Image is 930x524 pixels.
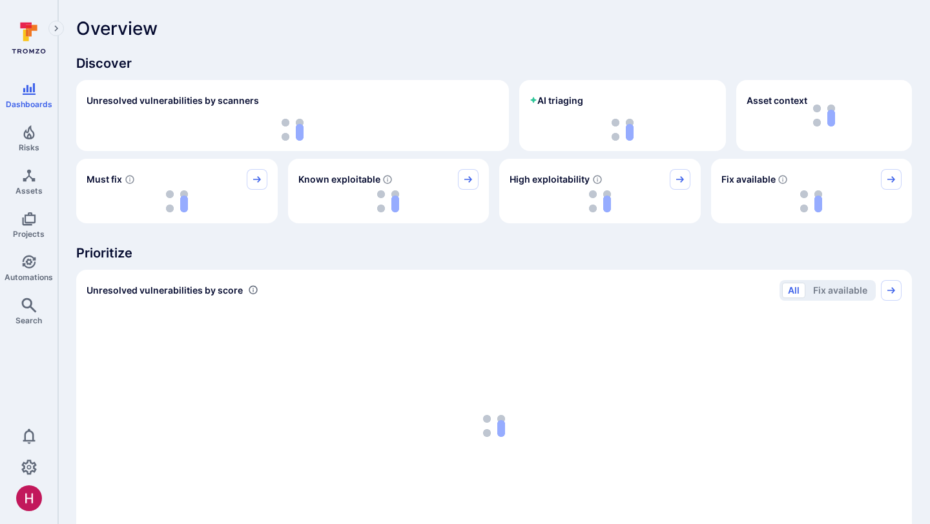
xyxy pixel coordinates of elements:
div: loading spinner [87,119,499,141]
span: Overview [76,18,158,39]
span: Projects [13,229,45,239]
button: All [782,283,805,298]
img: Loading... [800,190,822,212]
span: Unresolved vulnerabilities by score [87,284,243,297]
div: High exploitability [499,159,701,223]
div: loading spinner [87,190,267,213]
span: Search [15,316,42,325]
h2: AI triaging [530,94,583,107]
span: Prioritize [76,244,912,262]
div: Fix available [711,159,913,223]
svg: EPSS score ≥ 0.7 [592,174,603,185]
div: Must fix [76,159,278,223]
svg: Vulnerabilities with fix available [778,174,788,185]
img: Loading... [483,415,505,437]
span: High exploitability [510,173,590,186]
img: ACg8ocKzQzwPSwOZT_k9C736TfcBpCStqIZdMR9gXOhJgTaH9y_tsw=s96-c [16,485,42,511]
div: loading spinner [530,119,716,141]
button: Fix available [807,283,873,298]
img: Loading... [612,119,634,141]
svg: Confirmed exploitable by KEV [382,174,393,185]
img: Loading... [166,190,188,212]
img: Loading... [282,119,304,141]
span: Discover [76,54,912,72]
div: loading spinner [510,190,690,213]
span: Risks [19,143,39,152]
span: Known exploitable [298,173,380,186]
button: Expand navigation menu [48,21,64,36]
span: Must fix [87,173,122,186]
span: Automations [5,272,53,282]
div: Number of vulnerabilities in status 'Open' 'Triaged' and 'In process' grouped by score [248,283,258,297]
img: Loading... [377,190,399,212]
span: Assets [15,186,43,196]
i: Expand navigation menu [52,23,61,34]
span: Dashboards [6,99,52,109]
h2: Unresolved vulnerabilities by scanners [87,94,259,107]
span: Fix available [721,173,776,186]
div: loading spinner [298,190,479,213]
div: Known exploitable [288,159,490,223]
span: Asset context [747,94,807,107]
svg: Risk score >=40 , missed SLA [125,174,135,185]
div: loading spinner [721,190,902,213]
div: Harshil Parikh [16,485,42,511]
img: Loading... [589,190,611,212]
